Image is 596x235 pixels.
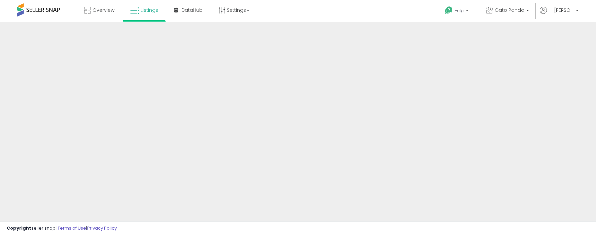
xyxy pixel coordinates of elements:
a: Help [440,1,475,22]
span: Overview [93,7,114,13]
i: Get Help [445,6,453,14]
span: Listings [141,7,158,13]
a: Privacy Policy [87,225,117,231]
span: DataHub [181,7,203,13]
span: Gato Panda [495,7,524,13]
a: Hi [PERSON_NAME] [540,7,579,22]
span: Hi [PERSON_NAME] [549,7,574,13]
div: seller snap | | [7,225,117,232]
a: Terms of Use [58,225,86,231]
strong: Copyright [7,225,31,231]
span: Help [455,8,464,13]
